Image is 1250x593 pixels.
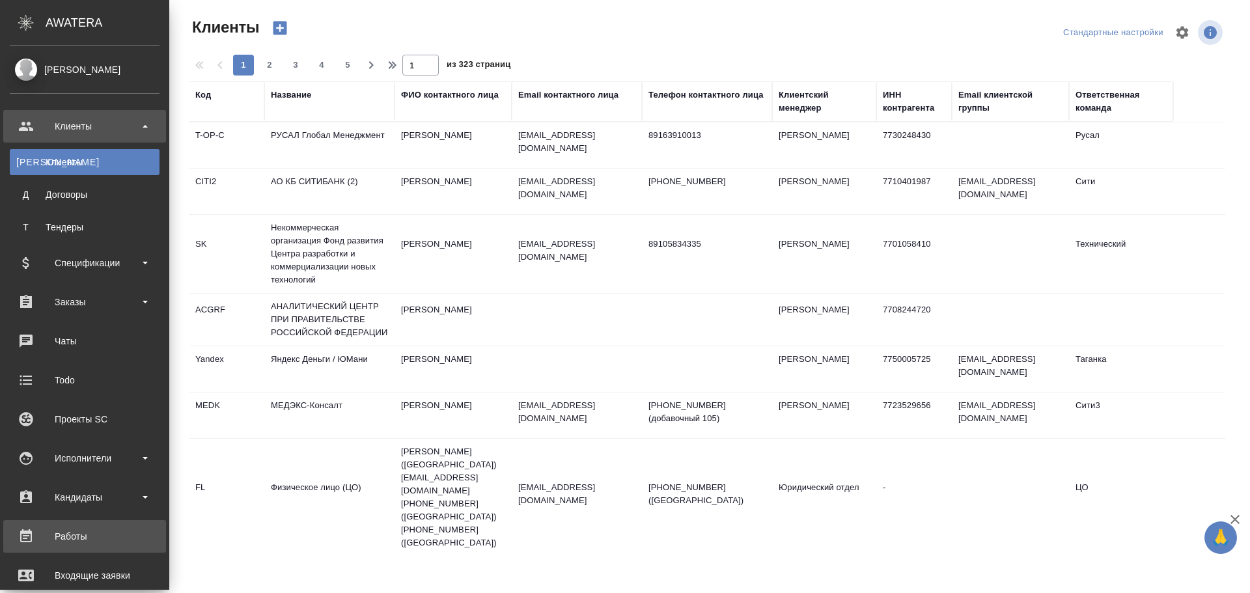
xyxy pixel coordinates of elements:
[779,89,870,115] div: Клиентский менеджер
[285,55,306,76] button: 3
[3,403,166,435] a: Проекты SC
[648,481,766,507] p: [PHONE_NUMBER] ([GEOGRAPHIC_DATA])
[1060,23,1167,43] div: split button
[952,169,1069,214] td: [EMAIL_ADDRESS][DOMAIN_NAME]
[259,59,280,72] span: 2
[264,393,395,438] td: МЕДЭКС-Консалт
[264,346,395,392] td: Яндекс Деньги / ЮМани
[3,559,166,592] a: Входящие заявки
[10,527,160,546] div: Работы
[518,129,635,155] p: [EMAIL_ADDRESS][DOMAIN_NAME]
[271,89,311,102] div: Название
[311,59,332,72] span: 4
[16,221,153,234] div: Тендеры
[395,169,512,214] td: [PERSON_NAME]
[10,409,160,429] div: Проекты SC
[10,448,160,468] div: Исполнители
[264,122,395,168] td: РУСАЛ Глобал Менеджмент
[189,297,264,342] td: ACGRF
[337,59,358,72] span: 5
[189,393,264,438] td: MEDK
[876,297,952,342] td: 7708244720
[189,475,264,520] td: FL
[10,149,160,175] a: [PERSON_NAME]Клиенты
[876,231,952,277] td: 7701058410
[10,370,160,390] div: Todo
[189,346,264,392] td: Yandex
[1204,521,1237,554] button: 🙏
[10,182,160,208] a: ДДоговоры
[1069,393,1173,438] td: Сити3
[285,59,306,72] span: 3
[772,297,876,342] td: [PERSON_NAME]
[16,156,153,169] div: Клиенты
[1198,20,1225,45] span: Посмотреть информацию
[395,439,512,556] td: [PERSON_NAME] ([GEOGRAPHIC_DATA]) [EMAIL_ADDRESS][DOMAIN_NAME] [PHONE_NUMBER] ([GEOGRAPHIC_DATA])...
[395,393,512,438] td: [PERSON_NAME]
[518,399,635,425] p: [EMAIL_ADDRESS][DOMAIN_NAME]
[395,231,512,277] td: [PERSON_NAME]
[3,364,166,396] a: Todo
[1069,169,1173,214] td: Сити
[1167,17,1198,48] span: Настроить таблицу
[1069,231,1173,277] td: Технический
[337,55,358,76] button: 5
[648,129,766,142] p: 89163910013
[10,331,160,351] div: Чаты
[772,122,876,168] td: [PERSON_NAME]
[3,325,166,357] a: Чаты
[10,488,160,507] div: Кандидаты
[189,122,264,168] td: T-OP-C
[447,57,510,76] span: из 323 страниц
[876,346,952,392] td: 7750005725
[10,292,160,312] div: Заказы
[311,55,332,76] button: 4
[876,393,952,438] td: 7723529656
[264,215,395,293] td: Некоммерческая организация Фонд развития Центра разработки и коммерциализации новых технологий
[876,122,952,168] td: 7730248430
[189,231,264,277] td: SK
[648,89,764,102] div: Телефон контактного лица
[1210,524,1232,551] span: 🙏
[1069,475,1173,520] td: ЦО
[16,188,153,201] div: Договоры
[952,393,1069,438] td: [EMAIL_ADDRESS][DOMAIN_NAME]
[518,89,618,102] div: Email контактного лица
[10,214,160,240] a: ТТендеры
[395,122,512,168] td: [PERSON_NAME]
[1069,346,1173,392] td: Таганка
[264,294,395,346] td: АНАЛИТИЧЕСКИЙ ЦЕНТР ПРИ ПРАВИТЕЛЬСТВЕ РОССИЙСКОЙ ФЕДЕРАЦИИ
[264,475,395,520] td: Физическое лицо (ЦО)
[518,481,635,507] p: [EMAIL_ADDRESS][DOMAIN_NAME]
[46,10,169,36] div: AWATERA
[772,475,876,520] td: Юридический отдел
[395,346,512,392] td: [PERSON_NAME]
[1076,89,1167,115] div: Ответственная команда
[876,169,952,214] td: 7710401987
[401,89,499,102] div: ФИО контактного лица
[189,17,259,38] span: Клиенты
[958,89,1062,115] div: Email клиентской группы
[772,393,876,438] td: [PERSON_NAME]
[10,117,160,136] div: Клиенты
[10,62,160,77] div: [PERSON_NAME]
[195,89,211,102] div: Код
[264,169,395,214] td: АО КБ СИТИБАНК (2)
[3,520,166,553] a: Работы
[772,231,876,277] td: [PERSON_NAME]
[518,175,635,201] p: [EMAIL_ADDRESS][DOMAIN_NAME]
[876,475,952,520] td: -
[395,297,512,342] td: [PERSON_NAME]
[10,566,160,585] div: Входящие заявки
[259,55,280,76] button: 2
[772,346,876,392] td: [PERSON_NAME]
[772,169,876,214] td: [PERSON_NAME]
[648,175,766,188] p: [PHONE_NUMBER]
[10,253,160,273] div: Спецификации
[952,346,1069,392] td: [EMAIL_ADDRESS][DOMAIN_NAME]
[648,399,766,425] p: [PHONE_NUMBER] (добавочный 105)
[1069,122,1173,168] td: Русал
[883,89,945,115] div: ИНН контрагента
[518,238,635,264] p: [EMAIL_ADDRESS][DOMAIN_NAME]
[189,169,264,214] td: CITI2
